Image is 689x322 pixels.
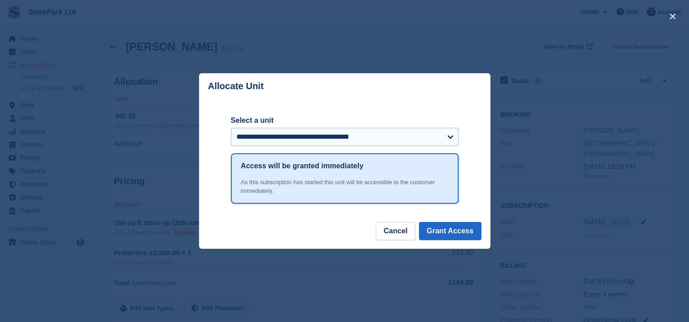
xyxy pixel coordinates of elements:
[241,161,363,171] h1: Access will be granted immediately
[241,178,449,196] div: As this subscription has started this unit will be accessible to the customer immediately.
[419,222,481,240] button: Grant Access
[231,115,459,126] label: Select a unit
[665,9,680,24] button: close
[376,222,415,240] button: Cancel
[208,81,264,91] p: Allocate Unit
